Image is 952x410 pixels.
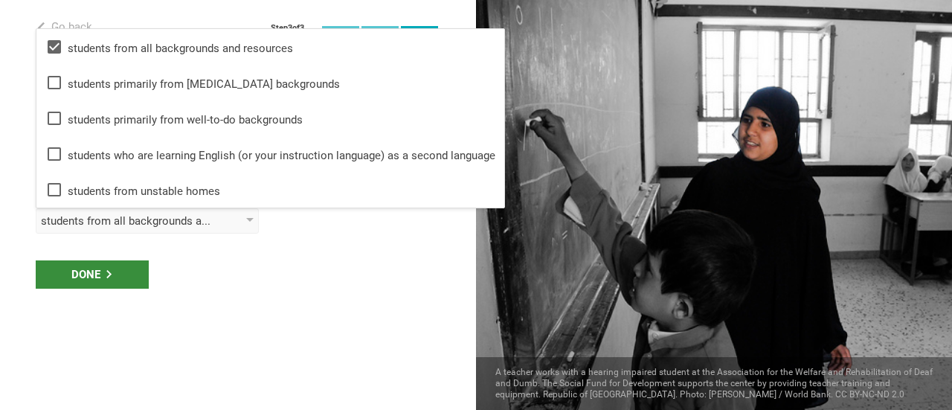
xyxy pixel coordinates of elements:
[45,181,495,199] div: students from unstable homes
[36,260,149,289] div: Done
[41,214,211,228] div: students from all backgrounds and resources
[51,20,92,33] span: Go back
[271,23,304,33] div: Step 3 of 3
[476,357,952,410] div: A teacher works with a hearing impaired student at the Association for the Welfare and Rehabilita...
